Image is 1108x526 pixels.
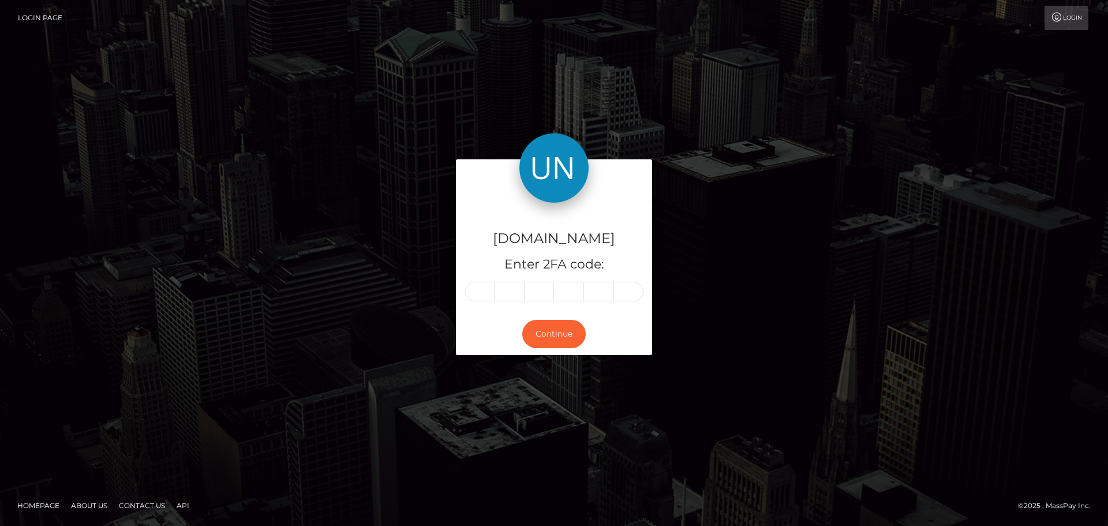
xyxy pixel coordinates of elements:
[465,256,643,274] h5: Enter 2FA code:
[18,6,62,30] a: Login Page
[13,497,64,514] a: Homepage
[114,497,170,514] a: Contact Us
[1045,6,1088,30] a: Login
[172,497,194,514] a: API
[519,133,589,203] img: Unlockt.me
[66,497,112,514] a: About Us
[522,320,586,348] button: Continue
[465,229,643,249] h4: [DOMAIN_NAME]
[1018,499,1099,512] div: © 2025 , MassPay Inc.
